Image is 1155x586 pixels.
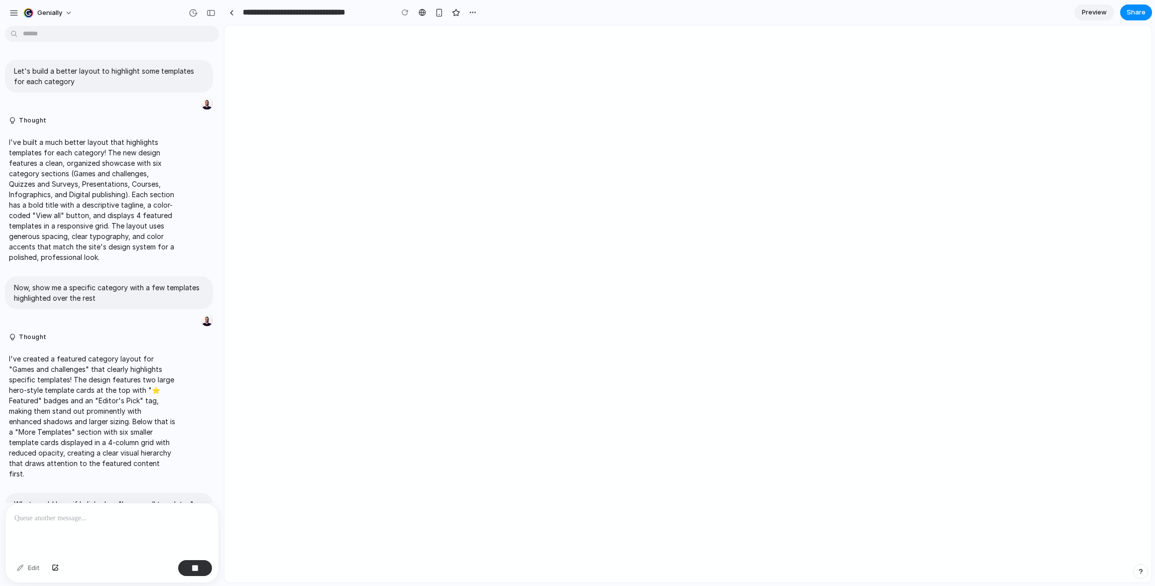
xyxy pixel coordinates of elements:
span: Preview [1082,7,1107,17]
p: What would I see if I clicked on "browse all templates" button? [14,499,204,520]
a: Preview [1074,4,1114,20]
button: Share [1120,4,1152,20]
button: Genially [19,5,78,21]
span: Genially [37,8,62,18]
span: Share [1127,7,1146,17]
p: I've created a featured category layout for "Games and challenges" that clearly highlights specif... [9,353,175,479]
p: I've built a much better layout that highlights templates for each category! The new design featu... [9,137,175,262]
p: Now, show me a specific category with a few templates highlighted over the rest [14,282,204,303]
p: Let's build a better layout to highlight some templates for each category [14,66,204,87]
